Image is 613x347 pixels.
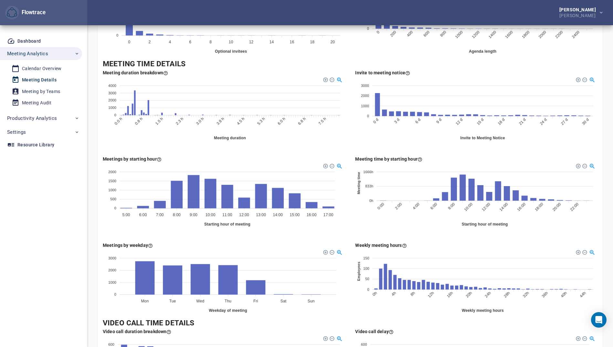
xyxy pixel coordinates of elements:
[581,117,590,126] tspan: 30 d
[481,202,491,212] tspan: 12:00
[571,30,580,39] tspan: 2400
[323,336,327,340] div: Zoom In
[7,114,57,122] span: Productivity Analytics
[365,277,369,281] tspan: 50
[108,188,116,192] tspan: 1000
[541,290,548,298] tspan: 36h
[465,290,472,298] tspan: 20h
[122,213,130,217] tspan: 5:00
[22,65,62,73] div: Calendar Overview
[355,328,394,335] div: Here you see how many meetings you organize per how late the participants join the call (15 secon...
[435,117,442,124] tspan: 9 d
[589,76,594,82] div: Selection Zoom
[22,99,51,107] div: Meeting Audit
[7,128,26,136] span: Settings
[108,91,116,95] tspan: 3000
[582,336,586,340] div: Zoom Out
[369,199,373,203] tspan: 0h
[225,299,231,303] tspan: Thu
[114,292,116,296] tspan: 0
[554,30,564,39] tspan: 2200
[582,249,586,254] div: Zoom Out
[206,213,216,217] tspan: 10:00
[589,335,594,341] div: Selection Zoom
[516,202,526,212] tspan: 16:00
[310,40,315,44] tspan: 18
[318,116,327,126] tspan: 7.5 h
[497,117,505,126] tspan: 18 d
[329,249,334,254] div: Zoom Out
[249,40,254,44] tspan: 12
[108,98,116,102] tspan: 2000
[560,290,567,298] tspan: 40h
[336,249,342,254] div: Selection Zoom
[253,299,258,303] tspan: Fri
[108,179,116,183] tspan: 1500
[329,163,334,168] div: Zoom Out
[439,30,447,37] tspan: 800
[19,9,46,16] div: Flowtrace
[589,163,594,168] div: Selection Zoom
[336,335,342,341] div: Selection Zoom
[539,117,547,126] tspan: 24 d
[22,88,60,96] div: Meeting by Teams
[108,83,116,87] tspan: 4000
[189,40,191,44] tspan: 6
[336,76,342,82] div: Selection Zoom
[560,117,569,126] tspan: 27 d
[5,6,46,20] div: Flowtrace
[498,202,509,212] tspan: 14:00
[356,262,360,281] text: Employees
[323,249,327,254] div: Zoom In
[460,136,505,140] text: Invite to Meeting Notice
[569,202,579,212] tspan: 22:00
[108,280,116,284] tspan: 1000
[103,328,171,335] div: Here you see how many meetings by the duration of it's video call (duration in 5 minute steps).
[371,290,378,297] tspan: 0h
[108,170,116,174] tspan: 2000
[363,267,369,270] tspan: 100
[277,116,286,126] tspan: 6.0 h
[575,163,580,168] div: Zoom In
[363,170,373,174] tspan: 1666h
[504,30,513,39] tspan: 1600
[329,77,334,81] div: Zoom Out
[7,7,17,18] img: Flowtrace
[323,163,327,168] div: Zoom In
[307,213,317,217] tspan: 16:00
[575,249,580,254] div: Zoom In
[518,117,526,126] tspan: 21 d
[114,113,116,117] tspan: 0
[591,312,607,328] div: Open Intercom Messenger
[190,213,197,217] tspan: 9:00
[455,117,463,126] tspan: 12 d
[108,256,116,260] tspan: 3000
[329,336,334,340] div: Zoom Out
[108,342,114,346] tspan: 600
[103,242,153,248] div: Here you see how many meetings you organize per weekday (the weekday is timezone specific (Europe...
[367,27,369,31] tspan: 0
[357,172,361,194] text: Meeting time
[270,40,274,44] tspan: 14
[169,299,176,303] tspan: Tue
[589,249,594,254] div: Selection Zoom
[476,117,484,126] tspan: 15 d
[503,290,511,298] tspan: 28h
[128,40,131,44] tspan: 0
[559,12,598,18] div: [PERSON_NAME]
[469,49,496,54] text: Agenda length
[156,213,164,217] tspan: 7:00
[336,163,342,168] div: Selection Zoom
[139,213,147,217] tspan: 6:00
[175,116,184,126] tspan: 2.3 h
[239,213,249,217] tspan: 12:00
[355,156,422,162] div: Here you see how many hours of meetings you organize per starting hour (the hour is timezone spec...
[154,116,164,126] tspan: 1.5 h
[393,117,400,124] tspan: 3 d
[209,308,247,313] text: Weekday of meeting
[355,242,407,248] div: Weekly meeting hours
[173,213,181,217] tspan: 8:00
[229,40,233,44] tspan: 10
[454,30,463,39] tspan: 1000
[290,40,294,44] tspan: 16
